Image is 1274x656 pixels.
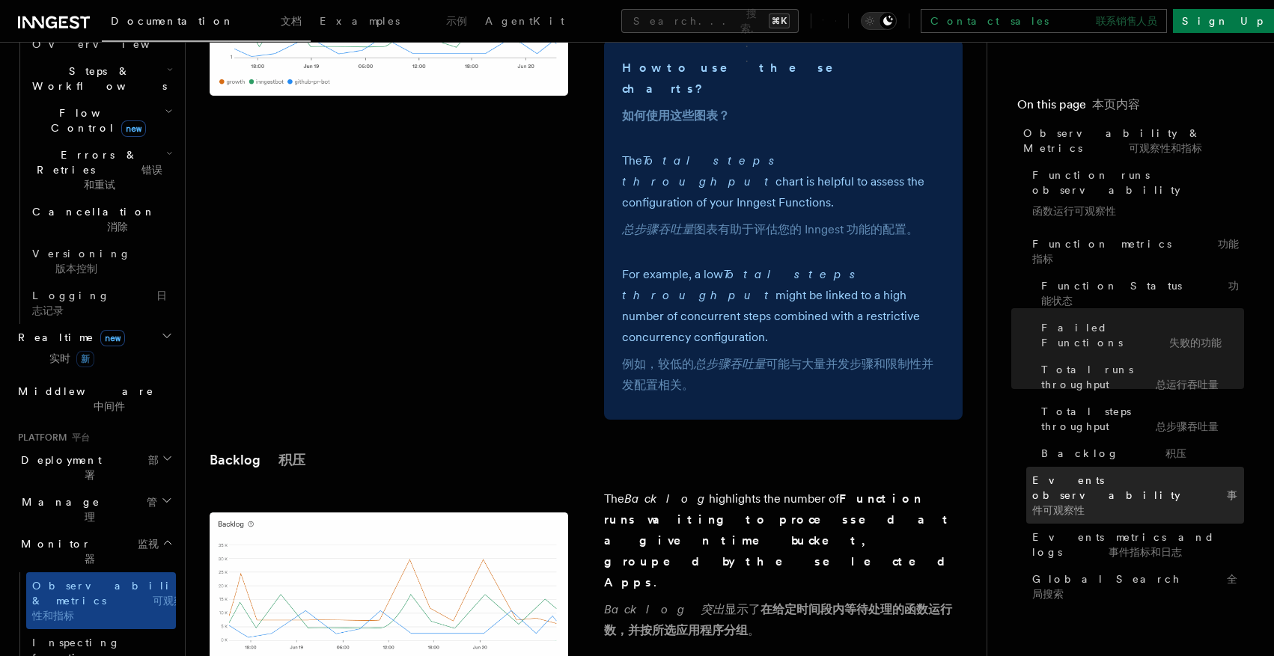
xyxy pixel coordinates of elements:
span: new [100,330,125,346]
em: 总步骤吞吐量 [694,357,766,371]
a: Failed Functions 失败的功能 [1035,314,1244,356]
a: Function runs observability函数运行可观察性 [1026,162,1244,230]
span: new [121,120,146,137]
span: Cancellation [26,204,179,234]
span: Total steps throughput [1041,404,1244,434]
font: 部署 [85,454,159,481]
font: 消除 [107,221,128,233]
span: Flow Control [26,105,165,135]
p: The highlights the number of . [604,488,963,647]
a: Backlog 积压 [1035,440,1244,467]
a: Overview [26,31,176,58]
em: Backlog 突出 [604,602,725,616]
a: Documentation 文档 [102,4,311,42]
button: Errors & Retries 错误和重试 [26,141,176,198]
font: 可观察性和指标 [1129,142,1202,154]
font: 总步骤吞吐量 [1156,420,1219,432]
span: Observability & metrics [32,580,186,622]
button: Flow Controlnew [26,99,176,141]
strong: Function runs waiting to processed at a given time bucket, grouped by the selected Apps [604,491,957,589]
button: Realtimenew实时新 [12,324,176,378]
span: Platform [12,432,90,444]
span: Events metrics and logs [1032,530,1244,560]
font: 错误和重试 [84,164,162,191]
font: 监视器 [85,538,159,565]
h4: On this page [1017,96,1244,120]
span: Examples [320,15,467,27]
span: AgentKit [485,15,564,27]
font: 本页内容 [1092,97,1140,111]
span: Deployment [12,453,162,482]
strong: 在给定时间段内等待处理的函数运行数，并按所选应用程序分组 [604,602,952,637]
font: 平台 [72,432,90,443]
font: 版本控制 [55,263,97,275]
font: 图表有助于评估您的 Inngest 功能的配置。 [622,222,918,236]
a: AgentKit [476,4,573,40]
font: 积压 [278,452,305,468]
span: Versioning [32,248,154,275]
span: Realtime [12,330,125,372]
a: Total steps throughput 总步骤吞吐量 [1035,398,1244,440]
font: 函数运行可观察性 [1032,205,1116,217]
a: Observability & metrics 可观察性和指标 [26,572,176,629]
span: Observability & Metrics [1023,126,1244,156]
a: Versioning 版本控制 [26,240,176,282]
a: Observability & Metrics 可观察性和指标 [1017,120,1244,162]
kbd: ⌘K [769,13,790,28]
span: Manage [12,494,161,524]
span: 新 [76,351,94,367]
button: Middleware 中间件 [12,378,176,420]
span: Function metrics [1032,236,1244,266]
a: Total runs throughput 总运行吞吐量 [1035,356,1244,398]
em: 总步骤吞吐量 [622,222,694,236]
span: Global Search [1032,571,1244,601]
font: 失败的功能 [1169,337,1222,349]
button: Manage 管理 [12,488,176,530]
a: Function Status 功能状态 [1035,272,1244,314]
font: 搜索... [740,7,763,64]
button: Toggle dark mode [861,12,897,30]
font: 如何使用这些图表？ [622,108,730,123]
p: The chart is helpful to assess the configuration of your Inngest Functions. [622,150,945,246]
span: Monitor [12,536,162,566]
span: Events observability [1032,473,1244,518]
a: Function metrics 功能指标 [1026,230,1244,272]
span: Logging [32,289,167,316]
a: Backlog 积压 [210,450,305,470]
font: 显示了 。 [604,602,952,637]
em: Backlog [624,491,709,506]
font: 事件指标和日志 [1109,546,1182,558]
span: Documentation [111,15,302,27]
a: Events observability 事件可观察性 [1026,467,1244,524]
span: Function Status [1041,278,1244,308]
font: 例如，较低的 可能与大量并发步骤和限制性并发配置相关。 [622,357,933,392]
span: Function runs observability [1032,168,1244,224]
font: 实时 [49,352,94,364]
strong: How to use these charts? [622,61,854,123]
a: Logging 日志记录 [26,282,176,324]
span: Backlog [1041,446,1186,461]
button: Monitor 监视器 [12,530,176,572]
div: Inngest Functions [12,31,176,324]
span: Total runs throughput [1041,362,1244,392]
button: Cancellation 消除 [26,198,176,240]
font: 文档 [281,15,302,27]
font: 联系销售人员 [1096,15,1157,27]
button: Steps & Workflows [26,58,176,99]
a: Global Search 全局搜索 [1026,565,1244,607]
button: Search... 搜索...⌘K [621,9,799,33]
span: Steps & Workflows [26,64,167,94]
font: 积压 [1165,447,1186,459]
span: Failed Functions [1041,320,1244,350]
p: For example, a low might be linked to a high number of concurrent steps combined with a restricti... [622,264,945,402]
font: 中间件 [94,400,125,412]
font: 总运行吞吐量 [1156,378,1219,390]
span: Overview [32,38,186,50]
a: Examples 示例 [311,4,476,40]
span: Errors & Retries [26,147,166,192]
a: Events metrics and logs 事件指标和日志 [1026,524,1244,565]
button: Deployment 部署 [12,447,176,488]
em: Total steps throughput [622,153,783,188]
a: Contact sales 联系销售人员 [921,9,1167,33]
span: Middleware [12,384,177,414]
